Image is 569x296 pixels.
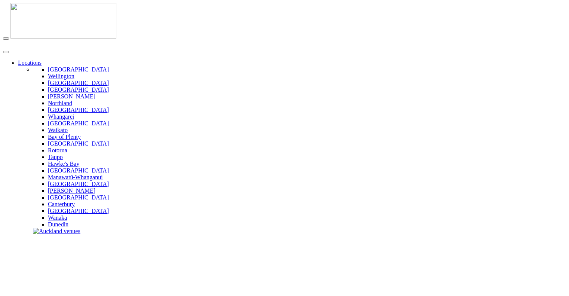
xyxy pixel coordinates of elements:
a: Hawke's Bay [48,161,79,167]
a: Rotorua [48,147,67,153]
a: Wanaka [48,214,67,221]
img: new-zealand-venues-text.png [3,40,95,45]
a: Waikato [48,127,68,133]
a: [GEOGRAPHIC_DATA] [48,80,109,86]
a: [GEOGRAPHIC_DATA] [48,140,109,147]
a: Manawatū-Whanganui [48,174,103,180]
a: Wellington [48,73,74,79]
a: Dunedin [48,221,68,228]
a: [GEOGRAPHIC_DATA] [48,107,109,113]
a: [GEOGRAPHIC_DATA] [48,208,109,214]
a: [GEOGRAPHIC_DATA] [48,86,109,93]
a: [GEOGRAPHIC_DATA] [48,181,109,187]
a: [GEOGRAPHIC_DATA] [48,66,109,73]
a: Northland [48,100,72,106]
a: [GEOGRAPHIC_DATA] [48,194,109,201]
a: [GEOGRAPHIC_DATA] [48,167,109,174]
img: nzv-logo.png [10,3,116,39]
a: [PERSON_NAME] [48,187,95,194]
a: [GEOGRAPHIC_DATA] [48,120,109,126]
a: Bay of Plenty [48,134,81,140]
a: Canterbury [48,201,75,207]
img: Auckland venues [33,228,80,235]
a: [PERSON_NAME] [48,93,95,100]
a: Locations [18,59,42,66]
a: Whangarei [48,113,74,120]
a: Taupo [48,154,63,160]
